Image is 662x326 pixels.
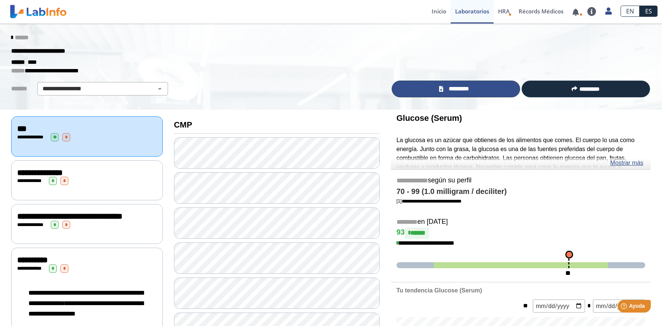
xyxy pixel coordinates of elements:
[397,136,645,189] p: La glucosa es un azúcar que obtienes de los alimentos que comes. El cuerpo lo usa como energía. J...
[174,120,192,129] b: CMP
[640,6,658,17] a: ES
[397,218,645,226] h5: en [DATE]
[397,228,645,239] h4: 93
[397,176,645,185] h5: según su perfil
[498,7,510,15] span: HRA
[397,287,482,294] b: Tu tendencia Glucose (Serum)
[593,300,645,313] input: mm/dd/yyyy
[397,198,461,204] a: [1]
[621,6,640,17] a: EN
[397,187,645,196] h4: 70 - 99 (1.0 milligram / deciliter)
[596,297,654,318] iframe: Help widget launcher
[533,300,585,313] input: mm/dd/yyyy
[610,159,643,167] a: Mostrar más
[397,113,462,123] b: Glucose (Serum)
